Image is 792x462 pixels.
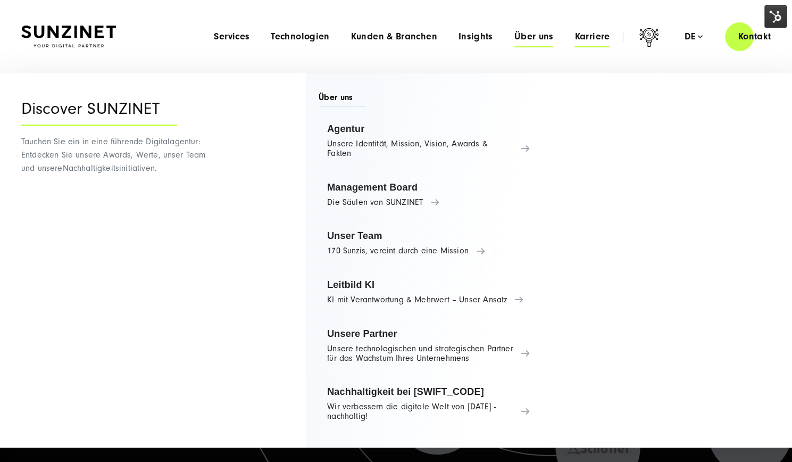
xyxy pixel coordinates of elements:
[319,223,538,263] a: Unser Team 170 Sunzis, vereint durch eine Mission
[319,379,538,429] a: Nachhaltigkeit bei [SWIFT_CODE] Wir verbessern die digitale Welt von [DATE] - nachhaltig!
[458,31,493,42] a: Insights
[21,26,116,48] img: SUNZINET Full Service Digital Agentur
[574,31,610,42] a: Karriere
[351,31,437,42] a: Kunden & Branchen
[514,31,554,42] a: Über uns
[319,116,538,166] a: Agentur Unsere Identität, Mission, Vision, Awards & Fakten
[21,137,205,173] span: Tauchen Sie ein in eine führende Digitalagentur: Entdecken Sie unsere Awards, Werte, unser Team u...
[319,175,538,215] a: Management Board Die Säulen von SUNZINET
[725,21,783,52] a: Kontakt
[684,31,703,42] div: de
[21,73,221,448] div: Nachhaltigkeitsinitiativen.
[764,5,787,28] img: HubSpot Tools-Menüschalter
[214,31,249,42] a: Services
[319,321,538,371] a: Unsere Partner Unsere technologischen und strategischen Partner für das Wachstum Ihres Unternehmens
[319,92,366,107] span: Über uns
[21,100,177,126] div: Discover SUNZINET
[271,31,329,42] a: Technologien
[319,272,538,312] a: Leitbild KI KI mit Verantwortung & Mehrwert – Unser Ansatz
